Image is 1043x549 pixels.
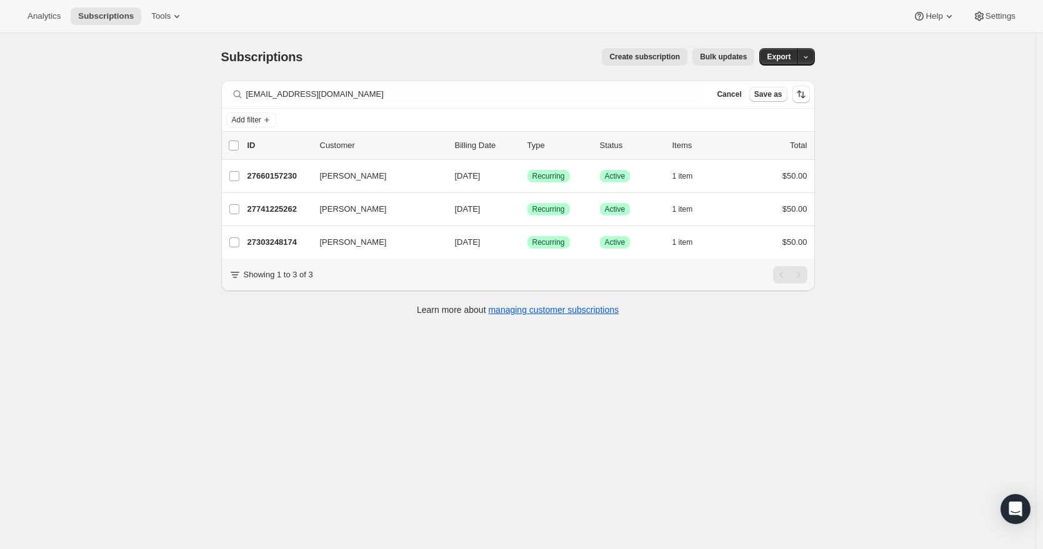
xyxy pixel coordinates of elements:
[692,48,754,66] button: Bulk updates
[247,200,807,218] div: 27741225262[PERSON_NAME][DATE]SuccessRecurringSuccessActive1 item$50.00
[221,50,303,64] span: Subscriptions
[700,52,747,62] span: Bulk updates
[488,305,619,315] a: managing customer subscriptions
[527,139,590,152] div: Type
[754,89,782,99] span: Save as
[455,237,481,247] span: [DATE]
[532,204,565,214] span: Recurring
[532,237,565,247] span: Recurring
[455,204,481,214] span: [DATE]
[672,167,707,185] button: 1 item
[672,234,707,251] button: 1 item
[320,203,387,215] span: [PERSON_NAME]
[312,166,437,186] button: [PERSON_NAME]
[417,304,619,316] p: Learn more about
[605,204,626,214] span: Active
[782,171,807,181] span: $50.00
[247,167,807,185] div: 27660157230[PERSON_NAME][DATE]SuccessRecurringSuccessActive1 item$50.00
[672,204,693,214] span: 1 item
[792,86,810,103] button: Sort the results
[312,199,437,219] button: [PERSON_NAME]
[455,171,481,181] span: [DATE]
[226,112,276,127] button: Add filter
[244,269,313,281] p: Showing 1 to 3 of 3
[609,52,680,62] span: Create subscription
[247,139,807,152] div: IDCustomerBilling DateTypeStatusItemsTotal
[986,11,1016,21] span: Settings
[455,139,517,152] p: Billing Date
[672,237,693,247] span: 1 item
[717,89,741,99] span: Cancel
[605,171,626,181] span: Active
[782,237,807,247] span: $50.00
[27,11,61,21] span: Analytics
[78,11,134,21] span: Subscriptions
[320,170,387,182] span: [PERSON_NAME]
[782,204,807,214] span: $50.00
[320,236,387,249] span: [PERSON_NAME]
[232,115,261,125] span: Add filter
[767,52,791,62] span: Export
[749,87,787,102] button: Save as
[247,170,310,182] p: 27660157230
[605,237,626,247] span: Active
[672,139,735,152] div: Items
[602,48,687,66] button: Create subscription
[926,11,942,21] span: Help
[712,87,746,102] button: Cancel
[20,7,68,25] button: Analytics
[1001,494,1031,524] div: Open Intercom Messenger
[966,7,1023,25] button: Settings
[151,11,171,21] span: Tools
[790,139,807,152] p: Total
[247,203,310,215] p: 27741225262
[247,236,310,249] p: 27303248174
[672,200,707,218] button: 1 item
[144,7,191,25] button: Tools
[906,7,962,25] button: Help
[247,139,310,152] p: ID
[312,232,437,252] button: [PERSON_NAME]
[600,139,662,152] p: Status
[672,171,693,181] span: 1 item
[247,234,807,251] div: 27303248174[PERSON_NAME][DATE]SuccessRecurringSuccessActive1 item$50.00
[532,171,565,181] span: Recurring
[759,48,798,66] button: Export
[71,7,141,25] button: Subscriptions
[246,86,705,103] input: Filter subscribers
[773,266,807,284] nav: Pagination
[320,139,445,152] p: Customer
